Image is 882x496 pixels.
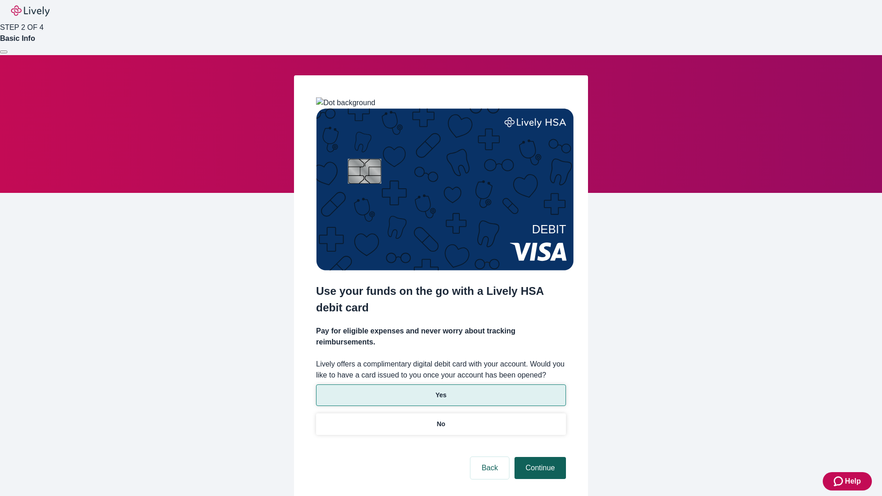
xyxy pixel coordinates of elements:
[514,457,566,479] button: Continue
[316,97,375,108] img: Dot background
[834,476,845,487] svg: Zendesk support icon
[316,326,566,348] h4: Pay for eligible expenses and never worry about tracking reimbursements.
[316,283,566,316] h2: Use your funds on the go with a Lively HSA debit card
[435,390,447,400] p: Yes
[316,108,574,271] img: Debit card
[470,457,509,479] button: Back
[437,419,446,429] p: No
[823,472,872,490] button: Zendesk support iconHelp
[11,6,50,17] img: Lively
[316,384,566,406] button: Yes
[316,359,566,381] label: Lively offers a complimentary digital debit card with your account. Would you like to have a card...
[845,476,861,487] span: Help
[316,413,566,435] button: No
